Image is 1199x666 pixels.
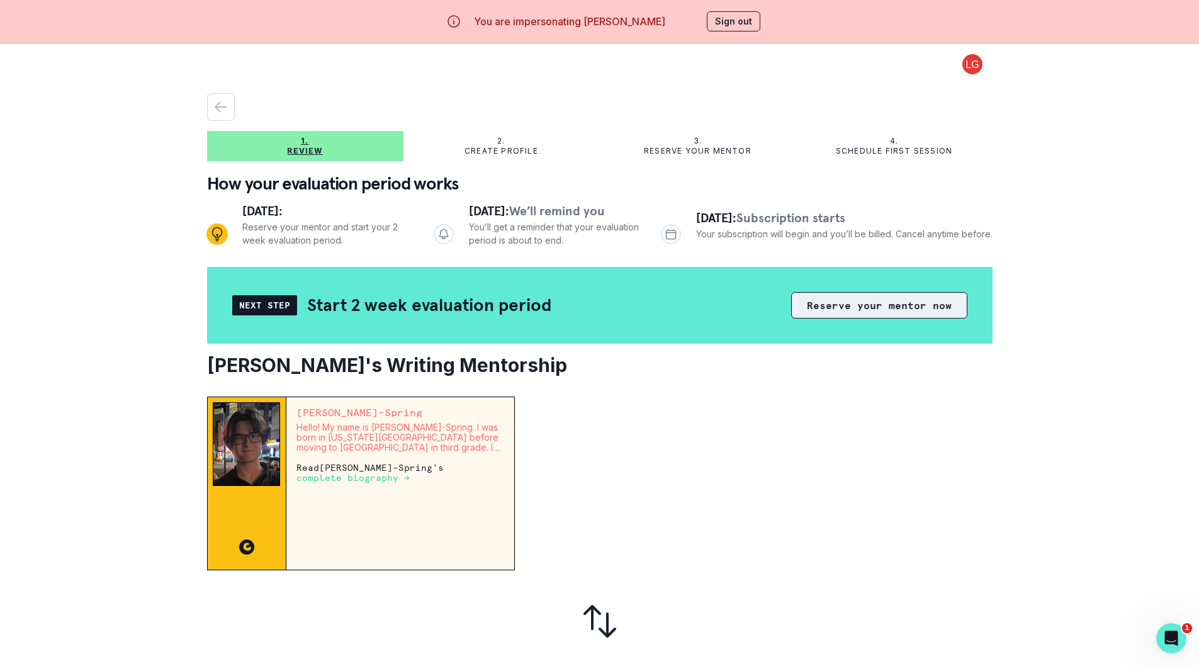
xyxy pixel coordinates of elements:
p: 2. [497,136,505,146]
p: Reserve your mentor [644,146,751,156]
p: Your subscription will begin and you’ll be billed. Cancel anytime before. [696,227,993,240]
iframe: Intercom live chat [1156,623,1186,653]
p: Schedule first session [836,146,952,156]
div: Next Step [232,295,297,315]
button: profile picture [952,54,993,74]
h2: [PERSON_NAME]'s Writing Mentorship [207,354,993,376]
p: [PERSON_NAME]-Spring [296,407,505,417]
p: Reserve your mentor and start your 2 week evaluation period. [242,220,414,247]
p: 4. [890,136,898,146]
span: [DATE]: [696,210,736,226]
a: complete biography → [296,472,410,483]
img: Mentor Image [213,402,281,486]
span: [DATE]: [469,203,509,219]
div: Progress [207,201,993,267]
p: 3. [694,136,702,146]
button: Sign out [707,11,760,31]
button: Reserve your mentor now [791,292,967,319]
p: You are impersonating [PERSON_NAME] [474,14,665,29]
p: Review [287,146,322,156]
span: We’ll remind you [509,203,605,219]
p: You’ll get a reminder that your evaluation period is about to end. [469,220,641,247]
p: complete biography → [296,473,410,483]
p: Create profile [464,146,538,156]
p: Read [PERSON_NAME]-Spring 's [296,463,505,483]
span: 1 [1182,623,1192,633]
h2: Start 2 week evaluation period [307,294,551,316]
img: CC image [239,539,254,555]
p: 1. [301,136,308,146]
span: Subscription starts [736,210,845,226]
p: How your evaluation period works [207,171,993,196]
p: Hello! My name is [PERSON_NAME]-Spring. I was born in [US_STATE][GEOGRAPHIC_DATA] before moving t... [296,422,505,453]
span: [DATE]: [242,203,283,219]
